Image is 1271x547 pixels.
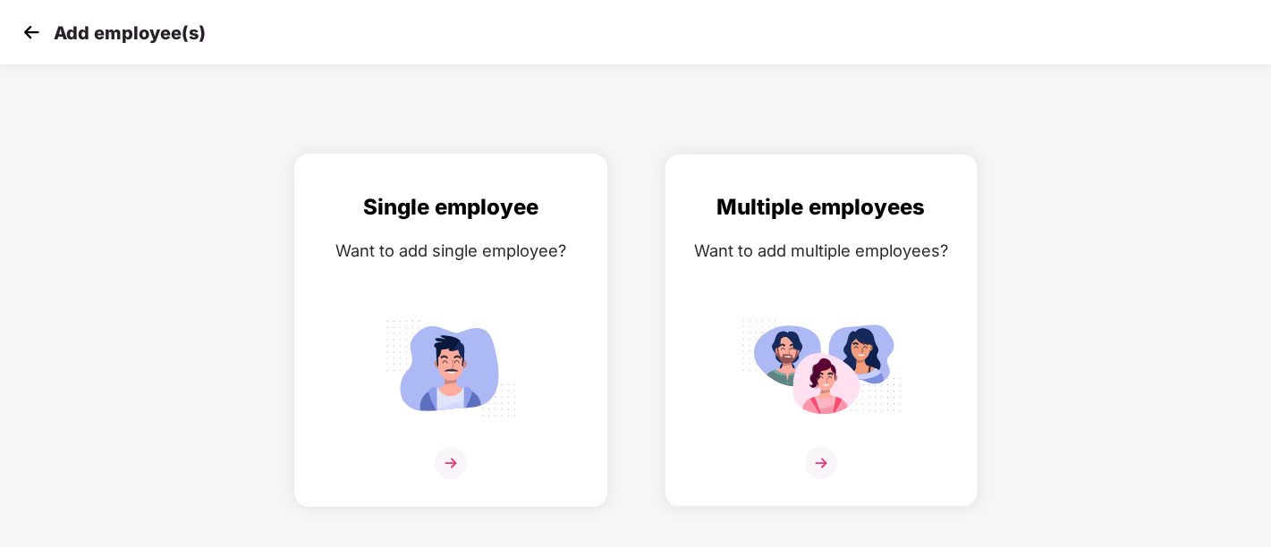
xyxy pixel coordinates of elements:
[435,447,467,479] img: svg+xml;base64,PHN2ZyB4bWxucz0iaHR0cDovL3d3dy53My5vcmcvMjAwMC9zdmciIHdpZHRoPSIzNiIgaGVpZ2h0PSIzNi...
[370,312,531,424] img: svg+xml;base64,PHN2ZyB4bWxucz0iaHR0cDovL3d3dy53My5vcmcvMjAwMC9zdmciIGlkPSJTaW5nbGVfZW1wbG95ZWUiIH...
[313,238,589,264] div: Want to add single employee?
[18,19,45,46] img: svg+xml;base64,PHN2ZyB4bWxucz0iaHR0cDovL3d3dy53My5vcmcvMjAwMC9zdmciIHdpZHRoPSIzMCIgaGVpZ2h0PSIzMC...
[54,22,206,44] p: Add employee(s)
[313,190,589,224] div: Single employee
[683,190,959,224] div: Multiple employees
[805,447,837,479] img: svg+xml;base64,PHN2ZyB4bWxucz0iaHR0cDovL3d3dy53My5vcmcvMjAwMC9zdmciIHdpZHRoPSIzNiIgaGVpZ2h0PSIzNi...
[683,238,959,264] div: Want to add multiple employees?
[741,312,902,424] img: svg+xml;base64,PHN2ZyB4bWxucz0iaHR0cDovL3d3dy53My5vcmcvMjAwMC9zdmciIGlkPSJNdWx0aXBsZV9lbXBsb3llZS...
